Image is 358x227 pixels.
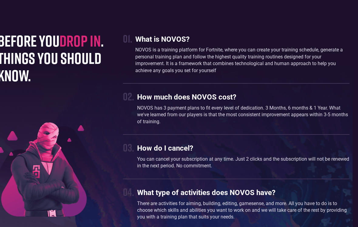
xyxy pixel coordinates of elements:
p: There are activities for aiming, building, editing, gamesense, and more. All you have to do is to... [137,201,350,221]
p: NOVOS has 3 payment plans to fit every level of dedication. 3 Months, 6 months & 1 Year. What we'... [137,105,350,125]
p: NOVOS is a training platform for Fortnite, where you can create your training schedule, generate ... [135,47,350,74]
p: You can cancel your subscription at any time. Just 2 clicks and the subscription will not be rene... [137,156,350,170]
h3: How much does NOVOS cost? [137,93,350,102]
h3: How do I cancel? [137,144,350,153]
h3: What is NOVOS? [135,35,350,44]
div: 01. [123,32,132,45]
div: 03. [123,141,134,154]
span: drop in [59,31,101,50]
div: 02. [123,90,134,103]
h3: What type of activities does NOVOS have? [137,189,350,197]
div: 04. [123,186,134,199]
